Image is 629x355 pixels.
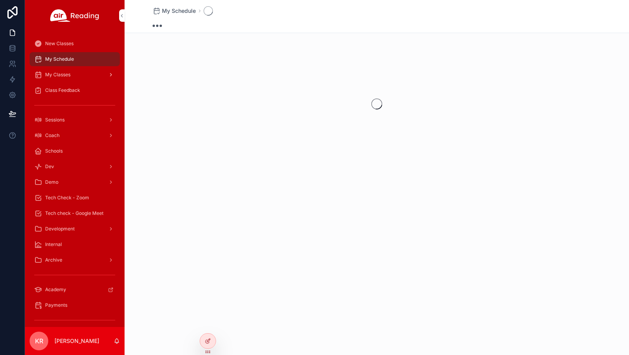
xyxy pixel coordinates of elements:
[35,336,43,346] span: KR
[162,7,196,15] span: My Schedule
[50,9,99,22] img: App logo
[45,163,54,170] span: Dev
[30,283,120,297] a: Academy
[45,241,62,248] span: Internal
[45,56,74,62] span: My Schedule
[30,160,120,174] a: Dev
[25,31,125,327] div: scrollable content
[45,257,62,263] span: Archive
[30,175,120,189] a: Demo
[30,206,120,220] a: Tech check - Google Meet
[45,87,80,93] span: Class Feedback
[54,337,99,345] p: [PERSON_NAME]
[45,72,70,78] span: My Classes
[30,37,120,51] a: New Classes
[30,128,120,142] a: Coach
[30,113,120,127] a: Sessions
[45,210,104,216] span: Tech check - Google Meet
[45,179,58,185] span: Demo
[45,226,75,232] span: Development
[45,148,63,154] span: Schools
[45,132,60,139] span: Coach
[30,298,120,312] a: Payments
[45,195,89,201] span: Tech Check - Zoom
[30,222,120,236] a: Development
[45,117,65,123] span: Sessions
[30,52,120,66] a: My Schedule
[30,83,120,97] a: Class Feedback
[45,286,66,293] span: Academy
[30,191,120,205] a: Tech Check - Zoom
[45,40,74,47] span: New Classes
[153,7,196,15] a: My Schedule
[45,302,67,308] span: Payments
[30,68,120,82] a: My Classes
[30,237,120,251] a: Internal
[30,253,120,267] a: Archive
[30,144,120,158] a: Schools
